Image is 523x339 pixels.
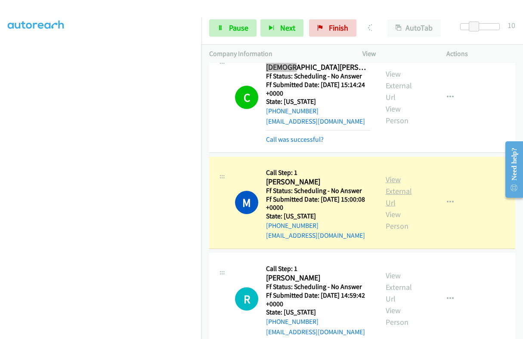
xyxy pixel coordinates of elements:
h5: Ff Status: Scheduling - No Answer [266,72,370,81]
h1: C [235,86,258,109]
a: [PHONE_NUMBER] [266,317,319,326]
h5: Ff Status: Scheduling - No Answer [266,187,370,195]
h5: Ff Submitted Date: [DATE] 14:59:42 +0000 [266,291,370,308]
h2: [DEMOGRAPHIC_DATA][PERSON_NAME] [266,62,366,72]
p: View [362,49,431,59]
div: The call is yet to be attempted [235,287,258,311]
a: Call was successful? [266,135,324,143]
h5: State: [US_STATE] [266,97,370,106]
h5: Call Step: 1 [266,264,370,273]
h5: Ff Submitted Date: [DATE] 15:00:08 +0000 [266,195,370,212]
a: [EMAIL_ADDRESS][DOMAIN_NAME] [266,117,365,125]
span: Next [280,23,295,33]
iframe: Resource Center [498,135,523,204]
button: Next [260,19,303,37]
a: View Person [386,305,408,327]
span: Finish [329,23,348,33]
a: [EMAIL_ADDRESS][DOMAIN_NAME] [266,231,365,239]
h1: R [235,287,258,311]
a: [PHONE_NUMBER] [266,221,319,230]
h2: [PERSON_NAME] [266,273,366,283]
h5: Ff Status: Scheduling - No Answer [266,283,370,291]
a: View Person [386,209,408,231]
p: Dialing [PERSON_NAME] [368,22,372,34]
a: Pause [209,19,257,37]
a: Finish [309,19,356,37]
a: View External Url [386,271,412,304]
div: 10 [508,19,515,31]
a: [PHONE_NUMBER] [266,107,319,115]
h2: [PERSON_NAME] [266,177,366,187]
h5: State: [US_STATE] [266,212,370,221]
p: Company Information [209,49,347,59]
h5: State: [US_STATE] [266,308,370,317]
p: Actions [446,49,515,59]
a: View External Url [386,69,412,102]
h5: Call Step: 1 [266,168,370,177]
h5: Ff Submitted Date: [DATE] 15:14:24 +0000 [266,81,370,97]
button: AutoTab [387,19,441,37]
h1: M [235,191,258,214]
a: View External Url [386,174,412,208]
span: Pause [229,23,248,33]
a: [EMAIL_ADDRESS][DOMAIN_NAME] [266,328,365,336]
a: View Person [386,104,408,125]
